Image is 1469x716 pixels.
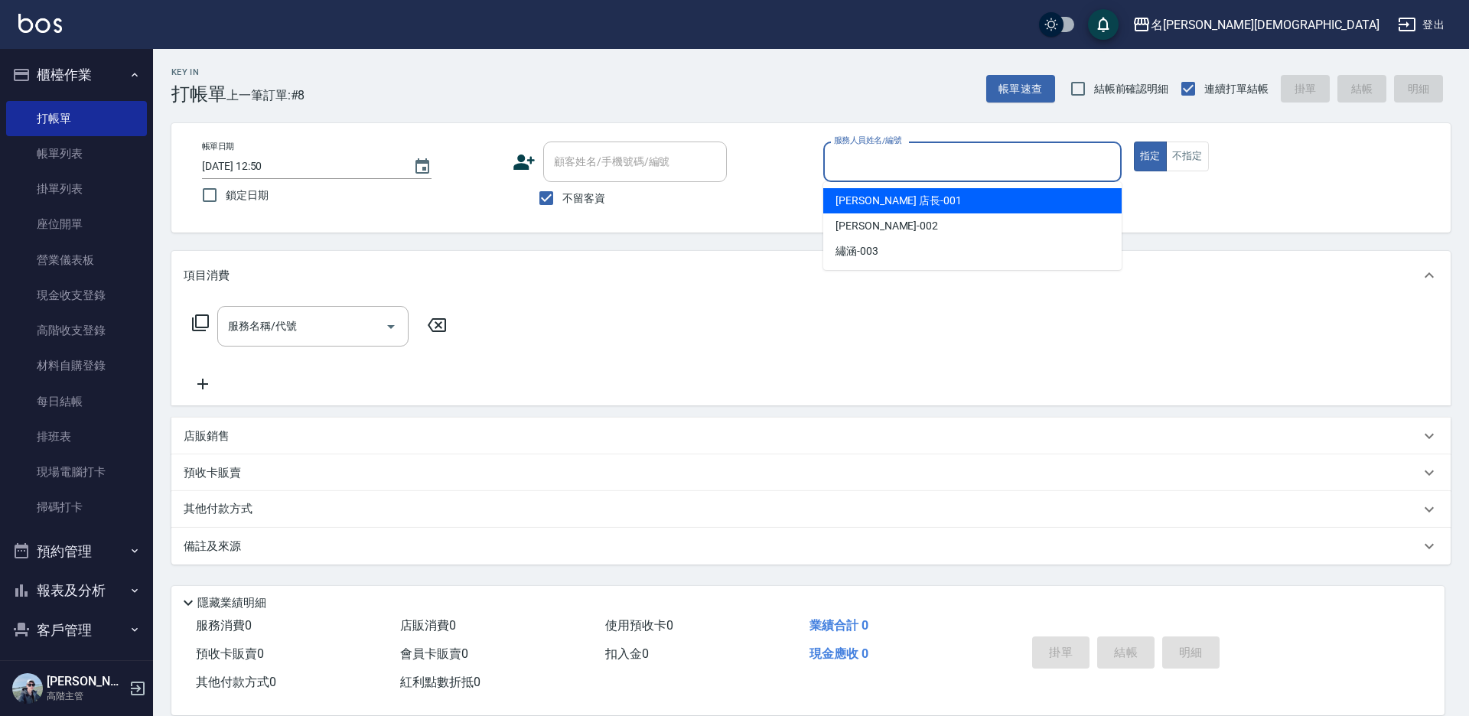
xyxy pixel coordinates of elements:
img: Person [12,673,43,704]
a: 打帳單 [6,101,147,136]
p: 備註及來源 [184,539,241,555]
button: 名[PERSON_NAME][DEMOGRAPHIC_DATA] [1126,9,1386,41]
span: [PERSON_NAME] -002 [835,218,938,234]
button: 員工及薪資 [6,649,147,689]
div: 備註及來源 [171,528,1451,565]
span: [PERSON_NAME] 店長 -001 [835,193,962,209]
span: 扣入金 0 [605,646,649,661]
span: 會員卡販賣 0 [400,646,468,661]
p: 預收卡販賣 [184,465,241,481]
span: 紅利點數折抵 0 [400,675,480,689]
p: 隱藏業績明細 [197,595,266,611]
span: 其他付款方式 0 [196,675,276,689]
a: 營業儀表板 [6,242,147,278]
span: 不留客資 [562,190,605,207]
img: Logo [18,14,62,33]
input: YYYY/MM/DD hh:mm [202,154,398,179]
span: 業績合計 0 [809,618,868,633]
button: 帳單速查 [986,75,1055,103]
h2: Key In [171,67,226,77]
p: 項目消費 [184,268,230,284]
span: 使用預收卡 0 [605,618,673,633]
a: 現金收支登錄 [6,278,147,313]
button: 指定 [1134,142,1167,171]
p: 高階主管 [47,689,125,703]
p: 店販銷售 [184,428,230,444]
span: 結帳前確認明細 [1094,81,1169,97]
span: 預收卡販賣 0 [196,646,264,661]
button: Open [379,314,403,339]
button: 不指定 [1166,142,1209,171]
a: 座位開單 [6,207,147,242]
a: 現場電腦打卡 [6,454,147,490]
button: 登出 [1392,11,1451,39]
a: 每日結帳 [6,384,147,419]
span: 連續打單結帳 [1204,81,1269,97]
a: 排班表 [6,419,147,454]
button: 報表及分析 [6,571,147,610]
span: 店販消費 0 [400,618,456,633]
span: 繡涵 -003 [835,243,878,259]
span: 上一筆訂單:#8 [226,86,305,105]
div: 預收卡販賣 [171,454,1451,491]
label: 帳單日期 [202,141,234,152]
h3: 打帳單 [171,83,226,105]
div: 其他付款方式 [171,491,1451,528]
span: 服務消費 0 [196,618,252,633]
a: 帳單列表 [6,136,147,171]
label: 服務人員姓名/編號 [834,135,901,146]
span: 現金應收 0 [809,646,868,661]
div: 項目消費 [171,251,1451,300]
button: 櫃檯作業 [6,55,147,95]
button: save [1088,9,1119,40]
div: 店販銷售 [171,418,1451,454]
a: 材料自購登錄 [6,348,147,383]
a: 高階收支登錄 [6,313,147,348]
p: 其他付款方式 [184,501,260,518]
button: Choose date, selected date is 2025-08-10 [404,148,441,185]
div: 名[PERSON_NAME][DEMOGRAPHIC_DATA] [1151,15,1379,34]
button: 預約管理 [6,532,147,571]
span: 鎖定日期 [226,187,269,203]
a: 掃碼打卡 [6,490,147,525]
a: 掛單列表 [6,171,147,207]
button: 客戶管理 [6,610,147,650]
h5: [PERSON_NAME] [47,674,125,689]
